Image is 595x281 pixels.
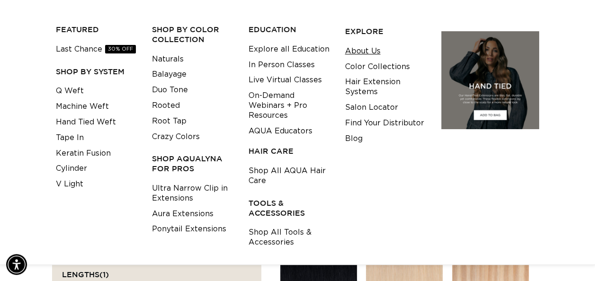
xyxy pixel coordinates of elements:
[152,98,180,114] a: Rooted
[6,254,27,275] div: Accessibility Menu
[249,163,330,189] a: Shop All AQUA Hair Care
[345,26,427,36] h3: EXPLORE
[249,25,330,35] h3: EDUCATION
[56,25,138,35] h3: FEATURED
[56,114,116,130] a: Hand Tied Weft
[152,52,184,67] a: Naturals
[152,206,213,222] a: Aura Extensions
[152,154,234,174] h3: Shop AquaLyna for Pros
[249,42,329,57] a: Explore all Education
[345,74,427,100] a: Hair Extension Systems
[152,114,186,129] a: Root Tap
[105,45,136,53] span: 30% OFF
[56,161,87,176] a: Cylinder
[56,99,109,114] a: Machine Weft
[152,181,234,206] a: Ultra Narrow Clip in Extensions
[345,131,363,147] a: Blog
[249,146,330,156] h3: HAIR CARE
[345,59,410,75] a: Color Collections
[56,67,138,77] h3: SHOP BY SYSTEM
[249,225,330,250] a: Shop All Tools & Accessories
[62,270,109,279] span: Lengths
[548,236,595,281] iframe: Chat Widget
[249,198,330,218] h3: TOOLS & ACCESSORIES
[152,25,234,44] h3: Shop by Color Collection
[249,88,330,123] a: On-Demand Webinars + Pro Resources
[249,57,315,73] a: In Person Classes
[152,129,200,145] a: Crazy Colors
[249,123,312,139] a: AQUA Educators
[152,67,186,82] a: Balayage
[152,82,188,98] a: Duo Tone
[345,100,398,115] a: Salon Locator
[99,270,109,279] span: (1)
[56,42,136,57] a: Last Chance30% OFF
[56,130,84,146] a: Tape In
[56,176,83,192] a: V Light
[152,221,226,237] a: Ponytail Extensions
[345,44,381,59] a: About Us
[56,146,111,161] a: Keratin Fusion
[56,83,84,99] a: Q Weft
[249,72,322,88] a: Live Virtual Classes
[345,115,424,131] a: Find Your Distributor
